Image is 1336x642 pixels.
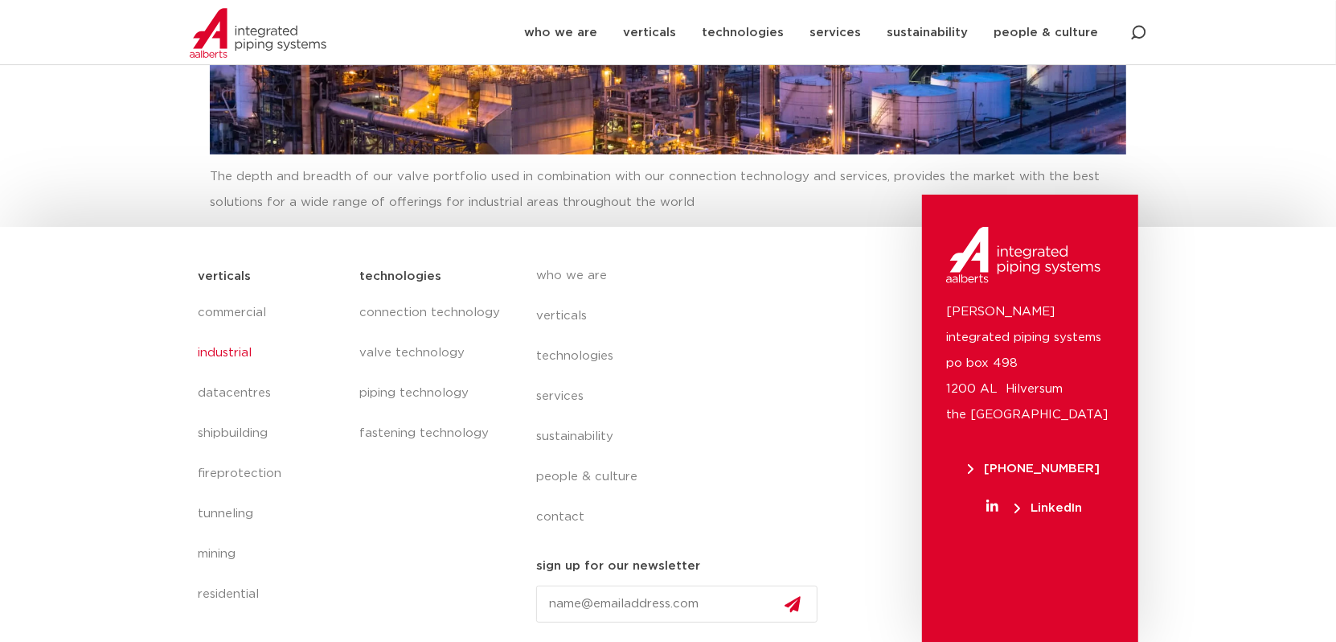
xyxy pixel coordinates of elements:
[536,256,830,296] a: who we are
[198,373,343,414] a: datacentres
[946,502,1122,514] a: LinkedIn
[359,293,504,333] a: connection technology
[359,373,504,414] a: piping technology
[198,534,343,574] a: mining
[536,256,830,537] nav: Menu
[359,293,504,454] nav: Menu
[198,414,343,454] a: shipbuilding
[198,494,343,534] a: tunneling
[946,463,1122,475] a: [PHONE_NUMBER]
[536,296,830,336] a: verticals
[946,299,1114,428] p: [PERSON_NAME] integrated piping systems po box 498 1200 AL Hilversum the [GEOGRAPHIC_DATA]
[359,333,504,373] a: valve technology
[536,457,830,497] a: people & culture
[536,554,700,579] h5: sign up for our newsletter
[536,497,830,537] a: contact
[198,333,343,373] a: industrial
[198,454,343,494] a: fireprotection
[536,336,830,377] a: technologies
[536,377,830,417] a: services
[198,293,343,615] nav: Menu
[359,264,441,290] h5: technologies
[198,574,343,615] a: residential
[198,264,251,290] h5: verticals
[785,596,801,613] img: send.svg
[536,586,818,623] input: name@emailaddress.com
[1014,502,1082,514] span: LinkedIn
[359,414,504,454] a: fastening technology
[536,417,830,457] a: sustainability
[968,463,1100,475] span: [PHONE_NUMBER]
[198,293,343,333] a: commercial
[210,164,1126,216] p: The depth and breadth of our valve portfolio used in combination with our connection technology a...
